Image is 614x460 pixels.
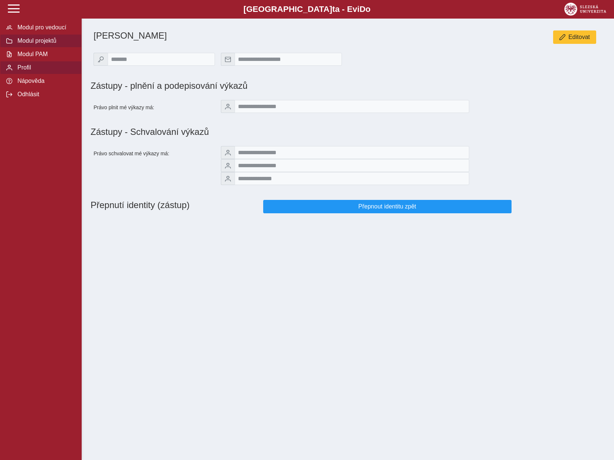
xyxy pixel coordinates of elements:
h1: [PERSON_NAME] [94,30,427,41]
span: t [332,4,335,14]
img: logo_web_su.png [564,3,606,16]
span: Editovat [568,34,590,41]
div: Právo plnit mé výkazy má: [91,97,218,118]
h1: Přepnutí identity (zástup) [91,197,260,216]
button: Přepnout identitu zpět [263,200,512,213]
h1: Zástupy - Schvalování výkazů [91,127,605,137]
span: Modul pro vedoucí [15,24,75,31]
b: [GEOGRAPHIC_DATA] a - Evi [22,4,592,14]
span: Modul projektů [15,38,75,44]
span: Modul PAM [15,51,75,58]
span: Přepnout identitu zpět [270,203,505,210]
span: Profil [15,64,75,71]
button: Editovat [553,30,596,44]
span: o [366,4,371,14]
h1: Zástupy - plnění a podepisování výkazů [91,81,427,91]
span: D [359,4,365,14]
span: Odhlásit [15,91,75,98]
span: Nápověda [15,78,75,84]
div: Právo schvalovat mé výkazy má: [91,143,218,188]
